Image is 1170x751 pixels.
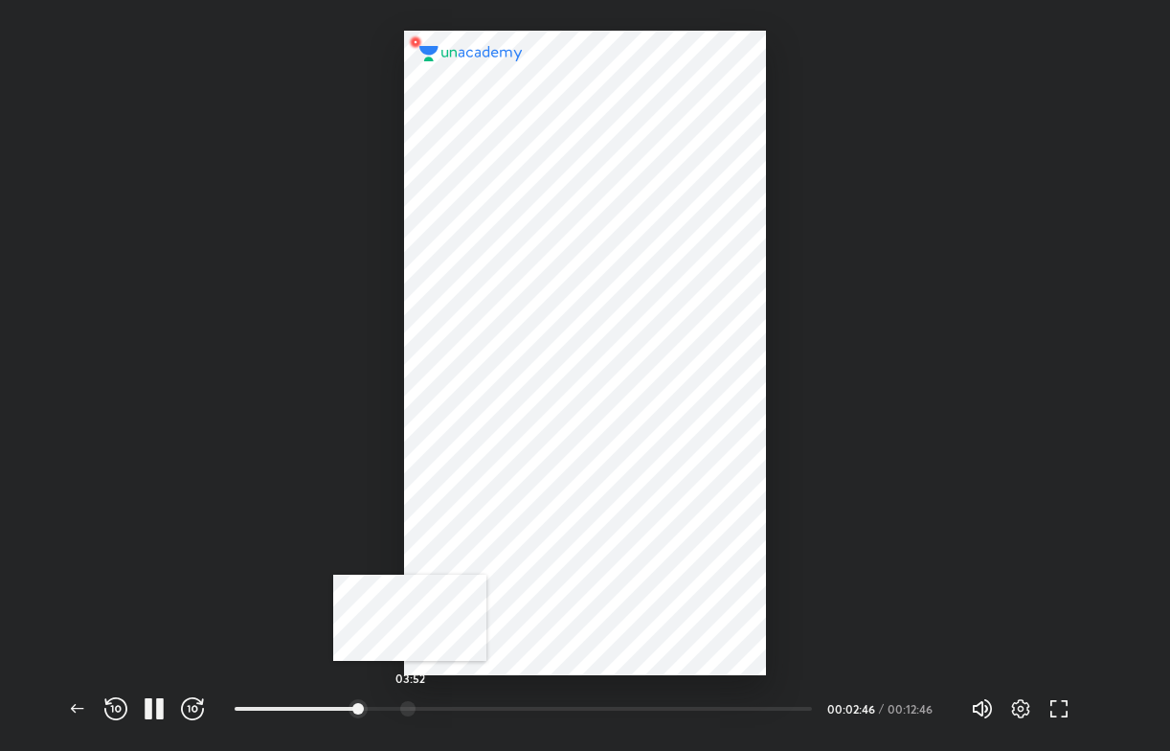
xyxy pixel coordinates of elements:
div: 00:12:46 [888,703,940,715]
img: logo.2a7e12a2.svg [419,46,523,61]
div: / [879,703,884,715]
h5: 03:52 [395,672,425,684]
div: 00:02:46 [827,703,875,715]
img: wMgqJGBwKWe8AAAAABJRU5ErkJggg== [404,31,427,54]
